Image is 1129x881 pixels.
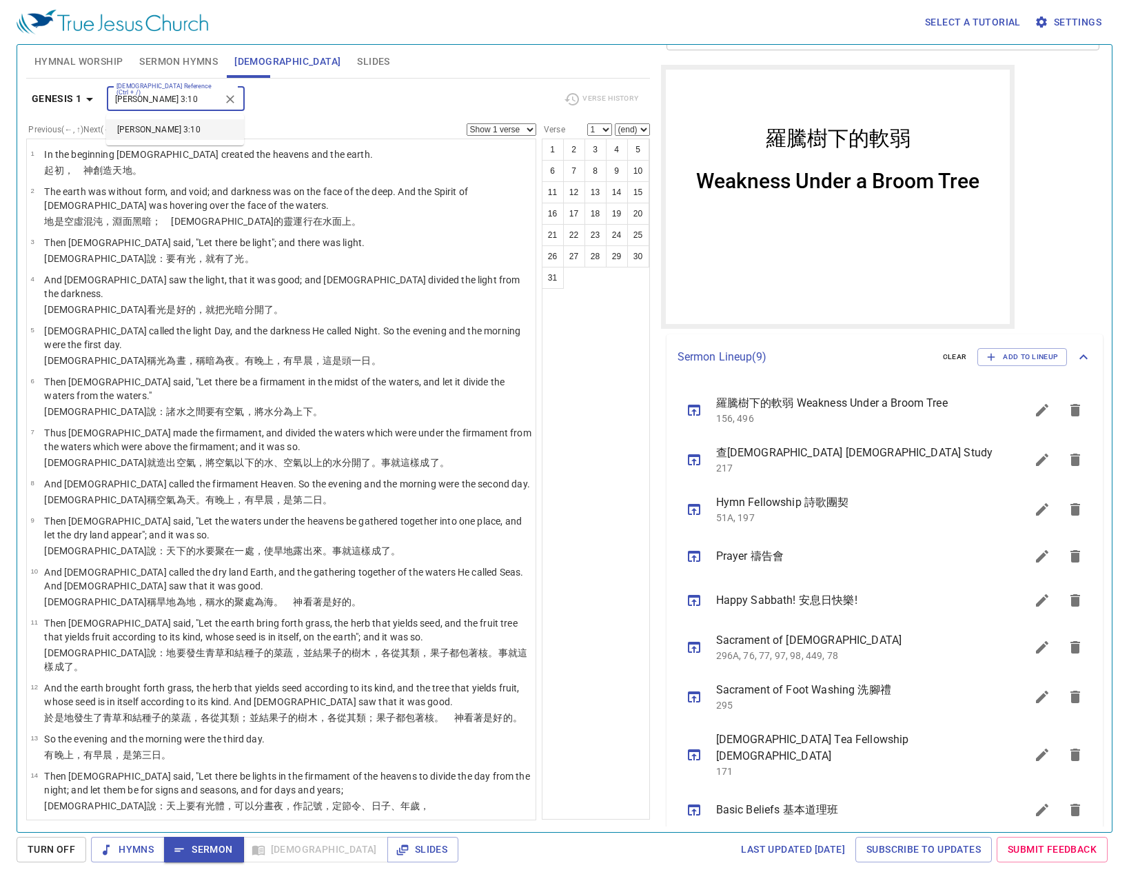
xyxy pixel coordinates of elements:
[245,545,400,556] wh259: 處
[112,749,171,760] wh1242: ，是第三
[123,712,522,723] wh1877: 和結
[440,457,449,468] wh3651: 。
[387,837,458,862] button: Slides
[26,86,104,112] button: Genesis 1
[44,799,531,813] p: [DEMOGRAPHIC_DATA]
[1032,10,1107,35] button: Settings
[342,457,449,468] wh4325: 分開了
[274,494,332,505] wh1242: ，是第二
[716,445,993,461] span: 查[DEMOGRAPHIC_DATA] [DEMOGRAPHIC_DATA] Study
[64,216,362,227] wh1961: 空虛
[332,216,361,227] wh4325: 面
[627,245,649,267] button: 30
[215,355,381,366] wh2822: 為夜
[196,596,362,607] wh776: ，稱
[234,545,400,556] wh413: 一
[196,304,283,315] wh2896: ，就把光
[30,428,34,436] span: 7
[44,375,531,403] p: Then [DEMOGRAPHIC_DATA] said, "Let there be a firmament in the midst of the waters, and let it di...
[44,324,531,352] p: [DEMOGRAPHIC_DATA] called the light Day, and the darkness He called Night. So the evening and the...
[176,596,362,607] wh3004: 為地
[74,712,522,723] wh776: 發生了
[935,349,975,365] button: clear
[1037,14,1101,31] span: Settings
[245,406,323,417] wh7549: ，將水
[323,545,400,556] wh7200: 。事就這樣成了。
[161,749,171,760] wh3117: 。
[361,355,380,366] wh259: 日
[32,90,82,108] b: Genesis 1
[175,841,232,858] span: Sermon
[28,125,123,134] label: Previous (←, ↑) Next (→, ↓)
[563,203,585,225] button: 17
[44,214,531,228] p: 地
[30,187,34,194] span: 2
[30,567,38,575] span: 10
[542,181,564,203] button: 11
[147,545,400,556] wh430: 說
[274,800,429,811] wh3117: 夜
[44,565,531,593] p: And [DEMOGRAPHIC_DATA] called the dry land Earth, and the gathering together of the waters He cal...
[91,837,165,862] button: Hymns
[44,595,531,609] p: [DEMOGRAPHIC_DATA]
[542,224,564,246] button: 21
[283,406,323,417] wh914: 為上下。
[716,698,993,712] p: 295
[156,406,323,417] wh559: ：諸水
[44,148,373,161] p: In the beginning [DEMOGRAPHIC_DATA] created the heavens and the earth.
[627,181,649,203] button: 15
[164,837,243,862] button: Sermon
[176,545,400,556] wh8064: 下的水
[361,800,429,811] wh4150: 、日子
[225,596,361,607] wh4325: 的聚
[627,139,649,161] button: 5
[986,351,1058,363] span: Add to Lineup
[542,203,564,225] button: 16
[716,649,993,662] p: 296A, 76, 77, 97, 98, 449, 78
[30,618,38,626] span: 11
[44,647,527,672] wh776: 要發生
[269,712,522,723] wh6213: 果子
[93,165,142,176] wh430: 創造
[323,494,332,505] wh3117: 。
[44,616,531,644] p: Then [DEMOGRAPHIC_DATA] said, "Let the earth bring forth grass, the herb that yields seed, and th...
[132,216,362,227] wh6440: 黑暗
[606,203,628,225] button: 19
[563,224,585,246] button: 22
[323,596,362,607] wh7200: 是好的
[205,406,323,417] wh8432: 要有空氣
[176,457,449,468] wh6213: 空氣
[44,163,373,177] p: 起初
[925,14,1021,31] span: Select a tutorial
[83,216,362,227] wh8414: 混沌
[54,216,362,227] wh776: 是
[919,10,1026,35] button: Select a tutorial
[716,494,993,511] span: Hymn Fellowship 詩歌團契
[274,304,283,315] wh914: 。
[372,457,449,468] wh914: 。事就這樣成了
[372,355,381,366] wh3117: 。
[30,275,34,283] span: 4
[74,749,172,760] wh6153: ，有早晨
[147,253,254,264] wh430: 說
[166,304,283,315] wh216: 是好的
[44,647,527,672] wh1876: 青草
[420,800,429,811] wh8141: ，
[44,273,531,301] p: And [DEMOGRAPHIC_DATA] saw the light, that it was good; and [DEMOGRAPHIC_DATA] divided the light ...
[215,596,361,607] wh7121: 水
[234,53,340,70] span: [DEMOGRAPHIC_DATA]
[606,181,628,203] button: 14
[30,771,38,779] span: 14
[1008,841,1097,858] span: Submit Feedback
[196,457,449,468] wh7549: ，將空氣
[156,355,381,366] wh7121: 光
[30,238,34,245] span: 3
[584,160,607,182] button: 8
[563,139,585,161] button: 2
[584,139,607,161] button: 3
[44,647,527,672] wh1877: 和結
[103,712,522,723] wh3318: 青草
[513,712,522,723] wh2896: 。
[627,224,649,246] button: 25
[716,731,993,764] span: [DEMOGRAPHIC_DATA] Tea Fellowship [DEMOGRAPHIC_DATA]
